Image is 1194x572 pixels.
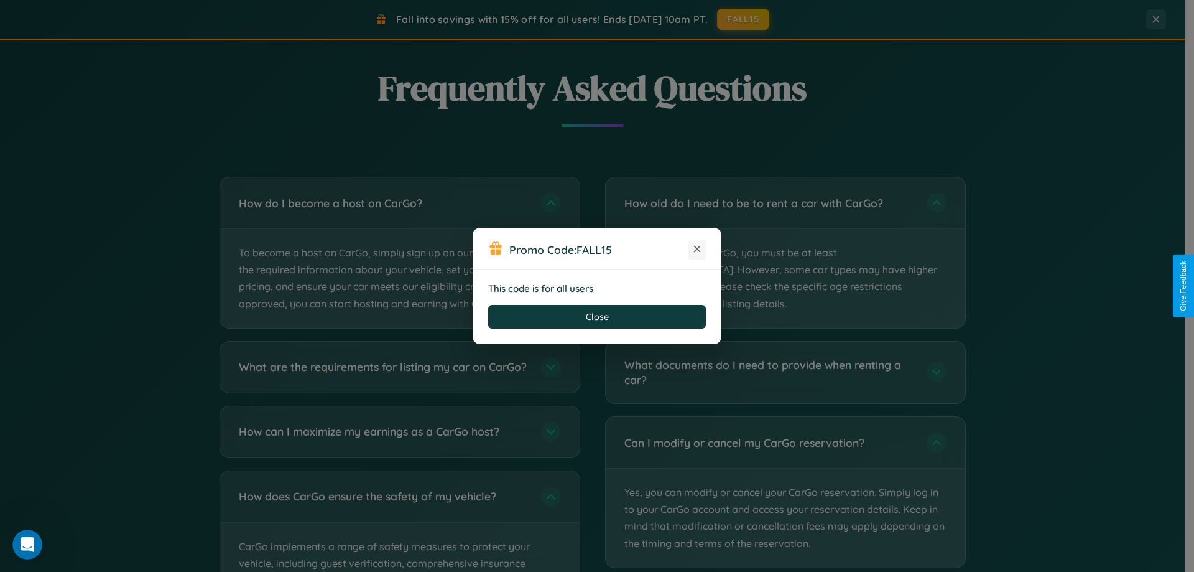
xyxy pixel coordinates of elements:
[576,243,612,256] b: FALL15
[488,283,593,294] strong: This code is for all users
[1179,261,1188,311] div: Give Feedback
[509,243,688,256] h3: Promo Code:
[12,530,42,560] iframe: Intercom live chat
[488,305,706,329] button: Close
